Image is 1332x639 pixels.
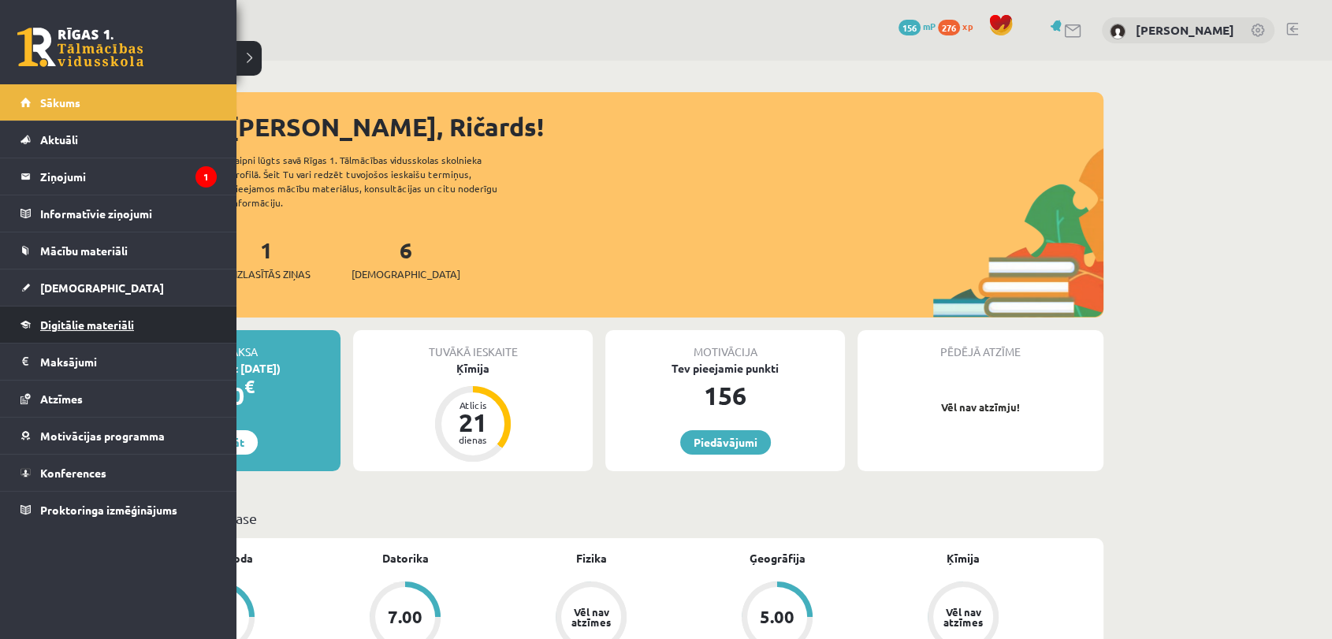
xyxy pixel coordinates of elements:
a: Piedāvājumi [680,430,771,455]
div: Laipni lūgts savā Rīgas 1. Tālmācības vidusskolas skolnieka profilā. Šeit Tu vari redzēt tuvojošo... [230,153,525,210]
a: 276 xp [938,20,980,32]
span: Atzīmes [40,392,83,406]
a: Ķīmija Atlicis 21 dienas [353,360,593,464]
div: [PERSON_NAME], Ričards! [229,108,1103,146]
span: Digitālie materiāli [40,318,134,332]
span: Motivācijas programma [40,429,165,443]
a: [DEMOGRAPHIC_DATA] [20,269,217,306]
a: Proktoringa izmēģinājums [20,492,217,528]
a: Ziņojumi1 [20,158,217,195]
a: Sākums [20,84,217,121]
span: Aktuāli [40,132,78,147]
div: 156 [605,377,845,414]
legend: Maksājumi [40,344,217,380]
span: Sākums [40,95,80,110]
legend: Informatīvie ziņojumi [40,195,217,232]
a: Ķīmija [947,550,980,567]
a: Informatīvie ziņojumi [20,195,217,232]
div: 21 [449,410,497,435]
div: Tev pieejamie punkti [605,360,845,377]
a: Motivācijas programma [20,418,217,454]
a: Mācību materiāli [20,232,217,269]
div: Pēdējā atzīme [858,330,1103,360]
a: Datorika [382,550,429,567]
div: Motivācija [605,330,845,360]
span: mP [923,20,936,32]
p: Mācību plāns 10.a2 klase [101,507,1097,529]
img: Ričards Stepiņš [1110,24,1126,39]
span: [DEMOGRAPHIC_DATA] [352,266,460,282]
span: 156 [899,20,921,35]
a: Konferences [20,455,217,491]
span: 276 [938,20,960,35]
div: Tuvākā ieskaite [353,330,593,360]
div: 7.00 [388,608,422,626]
div: Vēl nav atzīmes [941,607,985,627]
span: € [244,375,255,398]
div: dienas [449,435,497,444]
span: Proktoringa izmēģinājums [40,503,177,517]
a: 156 mP [899,20,936,32]
a: Ģeogrāfija [750,550,806,567]
a: 6[DEMOGRAPHIC_DATA] [352,236,460,282]
span: [DEMOGRAPHIC_DATA] [40,280,164,295]
i: 1 [195,166,217,188]
span: Mācību materiāli [40,243,128,258]
a: Fizika [576,550,607,567]
a: Rīgas 1. Tālmācības vidusskola [17,28,143,67]
div: Atlicis [449,400,497,410]
span: xp [962,20,973,32]
div: Ķīmija [353,360,593,377]
div: 5.00 [760,608,794,626]
a: Maksājumi [20,344,217,380]
a: [PERSON_NAME] [1136,22,1234,38]
span: Neizlasītās ziņas [222,266,311,282]
a: Digitālie materiāli [20,306,217,343]
a: 1Neizlasītās ziņas [222,236,311,282]
span: Konferences [40,466,106,480]
div: Vēl nav atzīmes [569,607,613,627]
a: Aktuāli [20,121,217,158]
legend: Ziņojumi [40,158,217,195]
a: Atzīmes [20,381,217,417]
p: Vēl nav atzīmju! [865,399,1096,415]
